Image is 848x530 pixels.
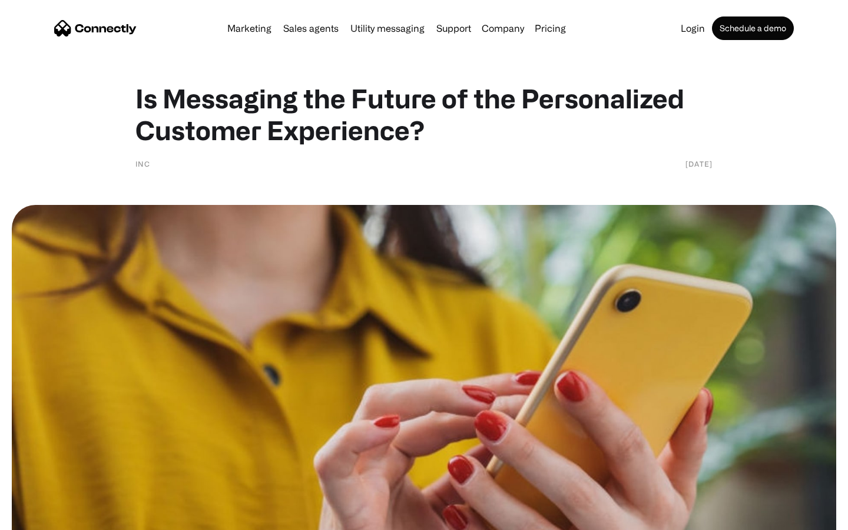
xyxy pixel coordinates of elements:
[482,20,524,37] div: Company
[712,16,794,40] a: Schedule a demo
[12,509,71,526] aside: Language selected: English
[478,20,528,37] div: Company
[223,24,276,33] a: Marketing
[279,24,343,33] a: Sales agents
[135,82,713,146] h1: Is Messaging the Future of the Personalized Customer Experience?
[685,158,713,170] div: [DATE]
[432,24,476,33] a: Support
[135,158,150,170] div: Inc
[676,24,710,33] a: Login
[54,19,137,37] a: home
[530,24,571,33] a: Pricing
[346,24,429,33] a: Utility messaging
[24,509,71,526] ul: Language list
